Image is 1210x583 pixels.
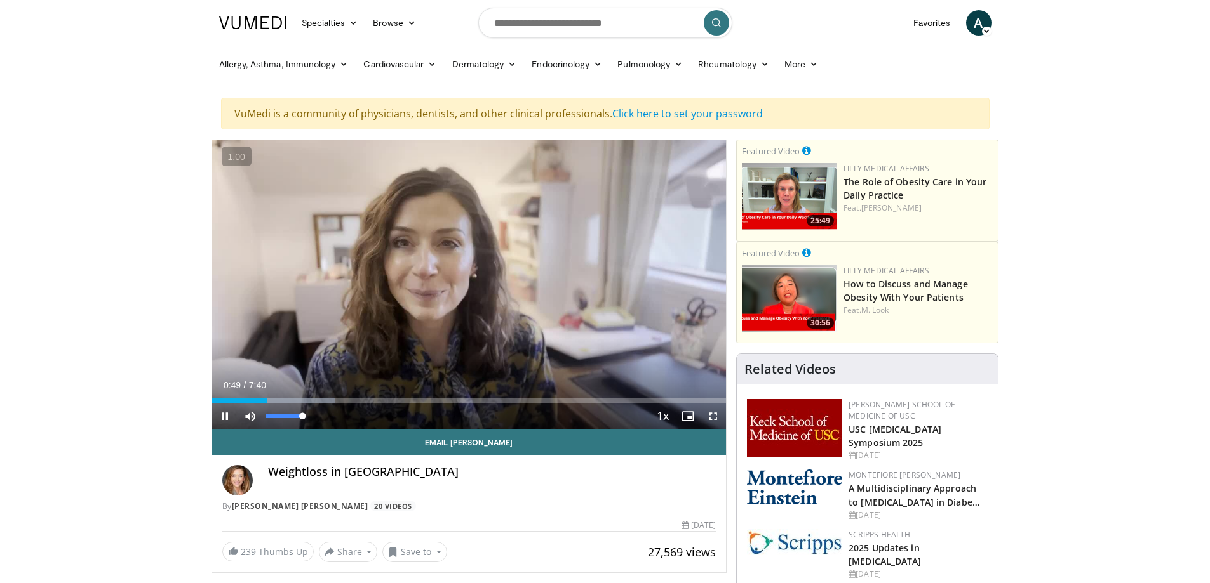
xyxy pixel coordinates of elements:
[222,542,314,561] a: 239 Thumbs Up
[747,399,842,457] img: 7b941f1f-d101-407a-8bfa-07bd47db01ba.png.150x105_q85_autocrop_double_scale_upscale_version-0.2.jpg
[382,542,447,562] button: Save to
[849,529,910,540] a: Scripps Health
[807,215,834,226] span: 25:49
[742,265,837,332] img: c98a6a29-1ea0-4bd5-8cf5-4d1e188984a7.png.150x105_q85_crop-smart_upscale.png
[241,546,256,558] span: 239
[266,414,302,418] div: Volume Level
[742,247,800,259] small: Featured Video
[966,10,992,36] a: A
[222,465,253,495] img: Avatar
[268,465,716,479] h4: Weightloss in [GEOGRAPHIC_DATA]
[861,305,889,315] a: M. Look
[222,501,716,512] div: By
[365,10,424,36] a: Browse
[744,362,836,377] h4: Related Videos
[807,317,834,329] span: 30:56
[861,202,922,213] a: [PERSON_NAME]
[849,469,960,480] a: Montefiore [PERSON_NAME]
[844,163,929,174] a: Lilly Medical Affairs
[844,305,993,316] div: Feat.
[675,403,701,429] button: Enable picture-in-picture mode
[244,380,246,390] span: /
[238,403,263,429] button: Mute
[849,450,988,461] div: [DATE]
[221,98,990,129] div: VuMedi is a community of physicians, dentists, and other clinical professionals.
[844,176,986,201] a: The Role of Obesity Care in Your Daily Practice
[849,423,941,449] a: USC [MEDICAL_DATA] Symposium 2025
[742,163,837,230] img: e1208b6b-349f-4914-9dd7-f97803bdbf1d.png.150x105_q85_crop-smart_upscale.png
[849,509,988,521] div: [DATE]
[650,403,675,429] button: Playback Rate
[844,278,968,303] a: How to Discuss and Manage Obesity With Your Patients
[742,265,837,332] a: 30:56
[849,399,955,421] a: [PERSON_NAME] School of Medicine of USC
[747,529,842,555] img: c9f2b0b7-b02a-4276-a72a-b0cbb4230bc1.jpg.150x105_q85_autocrop_double_scale_upscale_version-0.2.jpg
[212,398,727,403] div: Progress Bar
[849,482,980,508] a: A Multidisciplinary Approach to [MEDICAL_DATA] in Diabe…
[777,51,826,77] a: More
[844,202,993,214] div: Feat.
[478,8,732,38] input: Search topics, interventions
[701,403,726,429] button: Fullscreen
[219,16,286,29] img: VuMedi Logo
[844,265,929,276] a: Lilly Medical Affairs
[524,51,610,77] a: Endocrinology
[610,51,690,77] a: Pulmonology
[224,380,241,390] span: 0:49
[742,145,800,157] small: Featured Video
[849,542,921,567] a: 2025 Updates in [MEDICAL_DATA]
[906,10,958,36] a: Favorites
[648,544,716,560] span: 27,569 views
[212,140,727,429] video-js: Video Player
[849,568,988,580] div: [DATE]
[690,51,777,77] a: Rheumatology
[212,429,727,455] a: Email [PERSON_NAME]
[212,51,356,77] a: Allergy, Asthma, Immunology
[294,10,366,36] a: Specialties
[742,163,837,230] a: 25:49
[747,469,842,504] img: b0142b4c-93a1-4b58-8f91-5265c282693c.png.150x105_q85_autocrop_double_scale_upscale_version-0.2.png
[356,51,444,77] a: Cardiovascular
[612,107,763,121] a: Click here to set your password
[319,542,378,562] button: Share
[445,51,525,77] a: Dermatology
[232,501,368,511] a: [PERSON_NAME] [PERSON_NAME]
[249,380,266,390] span: 7:40
[682,520,716,531] div: [DATE]
[370,501,417,511] a: 20 Videos
[212,403,238,429] button: Pause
